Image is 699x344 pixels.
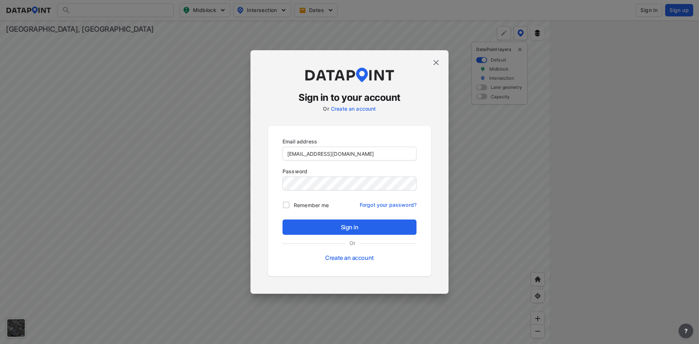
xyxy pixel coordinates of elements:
[331,106,376,112] a: Create an account
[268,91,431,104] h3: Sign in to your account
[283,147,416,160] input: you@example.com
[283,138,416,145] p: Email address
[325,254,374,261] a: Create an account
[432,58,441,67] img: close.efbf2170.svg
[283,220,416,235] button: Sign in
[283,167,416,175] p: Password
[294,201,329,209] span: Remember me
[288,223,411,232] span: Sign in
[323,106,329,112] label: Or
[679,324,693,338] button: more
[360,197,416,209] a: Forgot your password?
[345,239,360,247] label: Or
[683,327,689,335] span: ?
[304,68,395,82] img: dataPointLogo.9353c09d.svg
